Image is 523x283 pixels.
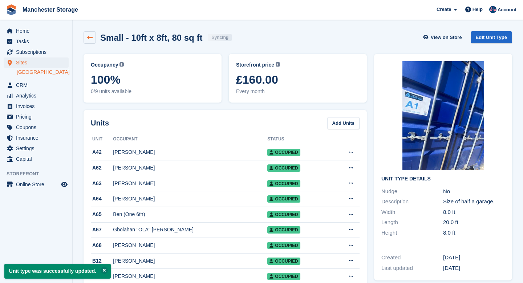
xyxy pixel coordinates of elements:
[91,148,113,156] div: A42
[16,112,60,122] span: Pricing
[443,208,505,216] div: 8.0 ft
[16,91,60,101] span: Analytics
[113,242,267,249] div: [PERSON_NAME]
[327,117,360,129] a: Add Units
[16,47,60,57] span: Subscriptions
[443,229,505,237] div: 8.0 ft
[381,208,443,216] div: Width
[4,122,69,132] a: menu
[113,226,267,234] div: Gbolahan "OLA" [PERSON_NAME]
[16,26,60,36] span: Home
[91,117,109,128] h2: Units
[16,154,60,164] span: Capital
[91,61,118,69] span: Occupancy
[4,47,69,57] a: menu
[91,180,113,187] div: A63
[473,6,483,13] span: Help
[113,257,267,265] div: [PERSON_NAME]
[113,195,267,203] div: [PERSON_NAME]
[267,258,300,265] span: Occupied
[91,226,113,234] div: A67
[267,195,300,203] span: Occupied
[17,69,69,76] a: [GEOGRAPHIC_DATA]
[471,31,512,43] a: Edit Unit Type
[113,164,267,172] div: [PERSON_NAME]
[16,179,60,190] span: Online Store
[4,179,69,190] a: menu
[16,143,60,154] span: Settings
[236,61,274,69] span: Storefront price
[16,122,60,132] span: Coupons
[100,33,202,43] h2: Small - 10ft x 8ft, 80 sq ft
[443,264,505,272] div: [DATE]
[381,254,443,262] div: Created
[91,73,214,86] span: 100%
[4,91,69,101] a: menu
[236,88,360,95] span: Every month
[16,57,60,68] span: Sites
[4,154,69,164] a: menu
[381,229,443,237] div: Height
[267,180,300,187] span: Occupied
[267,164,300,172] span: Occupied
[4,26,69,36] a: menu
[431,34,462,41] span: View on Store
[236,73,360,86] span: £160.00
[91,133,113,145] th: Unit
[113,133,267,145] th: Occupant
[113,211,267,218] div: Ben (One 6th)
[16,36,60,47] span: Tasks
[113,272,267,280] div: [PERSON_NAME]
[16,133,60,143] span: Insurance
[381,198,443,206] div: Description
[113,148,267,156] div: [PERSON_NAME]
[6,4,17,15] img: stora-icon-8386f47178a22dfd0bd8f6a31ec36ba5ce8667c1dd55bd0f319d3a0aa187defe.svg
[91,257,113,265] div: B12
[267,273,300,280] span: Occupied
[381,187,443,196] div: Nudge
[267,133,330,145] th: Status
[20,4,81,16] a: Manchester Storage
[4,143,69,154] a: menu
[267,149,300,156] span: Occupied
[422,31,465,43] a: View on Store
[276,62,280,67] img: icon-info-grey-7440780725fd019a000dd9b08b2336e03edf1995a4989e88bcd33f0948082b44.svg
[4,264,111,279] p: Unit type was successfully updated.
[4,133,69,143] a: menu
[91,242,113,249] div: A68
[443,198,505,206] div: Size of half a garage.
[437,6,451,13] span: Create
[4,80,69,90] a: menu
[16,101,60,111] span: Invoices
[443,254,505,262] div: [DATE]
[208,34,232,41] div: Syncing
[4,36,69,47] a: menu
[4,112,69,122] a: menu
[91,164,113,172] div: A62
[91,195,113,203] div: A64
[4,101,69,111] a: menu
[4,57,69,68] a: menu
[381,176,505,182] h2: Unit Type details
[381,218,443,227] div: Length
[7,170,72,178] span: Storefront
[119,62,124,67] img: icon-info-grey-7440780725fd019a000dd9b08b2336e03edf1995a4989e88bcd33f0948082b44.svg
[60,180,69,189] a: Preview store
[443,218,505,227] div: 20.0 ft
[113,180,267,187] div: [PERSON_NAME]
[267,211,300,218] span: Occupied
[267,226,300,234] span: Occupied
[443,187,505,196] div: No
[381,264,443,272] div: Last updated
[267,242,300,249] span: Occupied
[16,80,60,90] span: CRM
[402,61,484,170] img: IMG_1123.jpeg
[498,6,516,13] span: Account
[91,88,214,95] span: 0/9 units available
[91,211,113,218] div: A65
